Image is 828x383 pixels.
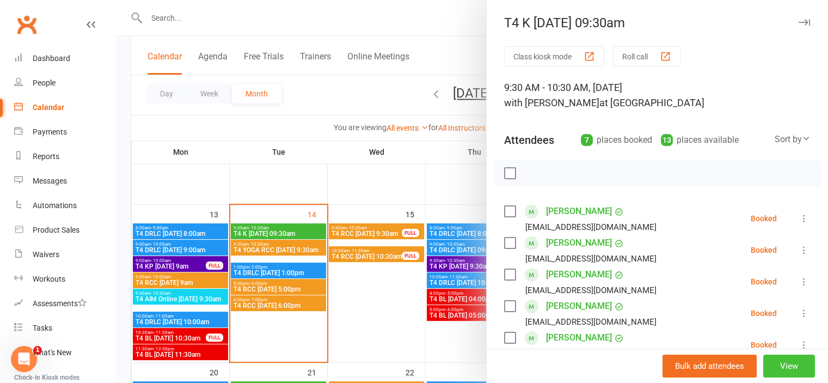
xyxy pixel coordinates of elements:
iframe: Intercom live chat [11,346,37,372]
a: What's New [14,341,115,365]
div: Assessments [33,299,87,308]
div: Booked [751,278,777,285]
div: What's New [33,348,72,357]
div: Tasks [33,324,52,332]
span: 1 [33,346,42,355]
div: People [33,78,56,87]
div: [EMAIL_ADDRESS][DOMAIN_NAME] [525,315,657,329]
div: [EMAIL_ADDRESS][DOMAIN_NAME] [525,283,657,297]
a: Payments [14,120,115,144]
a: Messages [14,169,115,193]
button: View [763,355,815,378]
div: places booked [581,132,652,148]
div: Booked [751,246,777,254]
div: Booked [751,341,777,349]
div: T4 K [DATE] 09:30am [487,15,828,31]
div: Payments [33,127,67,136]
a: Clubworx [13,11,40,38]
a: Tasks [14,316,115,341]
a: Workouts [14,267,115,291]
a: [PERSON_NAME] [546,234,612,252]
a: [PERSON_NAME] [546,297,612,315]
div: Waivers [33,250,59,259]
div: [EMAIL_ADDRESS][DOMAIN_NAME] [525,346,657,361]
a: [PERSON_NAME] [546,266,612,283]
div: Reports [33,152,59,161]
div: Booked [751,215,777,222]
div: Automations [33,201,77,210]
div: Calendar [33,103,64,112]
div: [EMAIL_ADDRESS][DOMAIN_NAME] [525,220,657,234]
div: Attendees [504,132,554,148]
div: Dashboard [33,54,70,63]
a: Calendar [14,95,115,120]
div: places available [661,132,739,148]
button: Roll call [613,46,680,66]
button: Class kiosk mode [504,46,604,66]
a: Reports [14,144,115,169]
div: Booked [751,309,777,317]
div: Product Sales [33,226,79,234]
button: Bulk add attendees [663,355,757,378]
a: Assessments [14,291,115,316]
div: Sort by [775,132,811,147]
a: Dashboard [14,46,115,71]
span: with [PERSON_NAME] [504,97,599,108]
a: People [14,71,115,95]
a: [PERSON_NAME] [546,329,612,346]
a: Product Sales [14,218,115,242]
div: 7 [581,134,593,146]
div: Workouts [33,275,65,283]
div: 9:30 AM - 10:30 AM, [DATE] [504,80,811,111]
div: 13 [661,134,673,146]
div: [EMAIL_ADDRESS][DOMAIN_NAME] [525,252,657,266]
span: at [GEOGRAPHIC_DATA] [599,97,704,108]
a: Automations [14,193,115,218]
a: [PERSON_NAME] [546,203,612,220]
a: Waivers [14,242,115,267]
div: Messages [33,177,67,185]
